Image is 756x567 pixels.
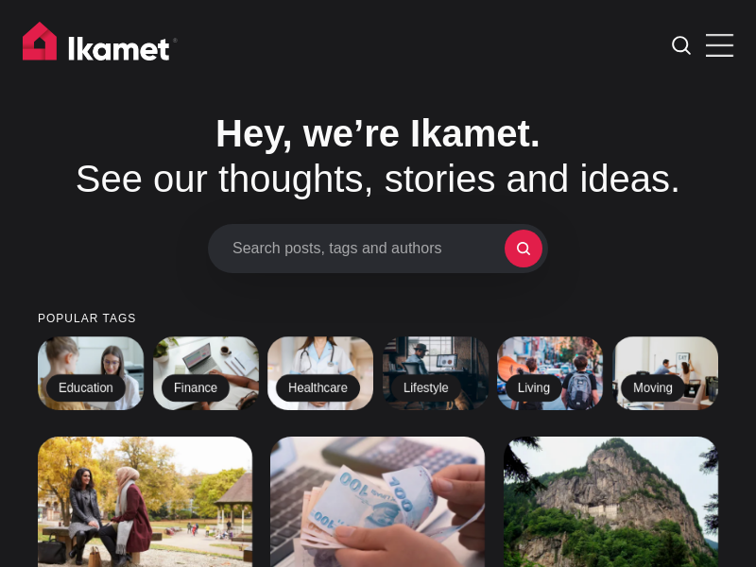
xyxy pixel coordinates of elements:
[38,336,144,410] a: Education
[612,336,718,410] a: Moving
[621,374,685,403] h2: Moving
[153,336,259,410] a: Finance
[391,374,461,403] h2: Lifestyle
[162,374,230,403] h2: Finance
[38,111,718,201] h1: See our thoughts, stories and ideas.
[23,22,178,69] img: Ikamet home
[38,313,718,325] small: Popular tags
[276,374,360,403] h2: Healthcare
[232,239,505,257] span: Search posts, tags and authors
[46,374,126,403] h2: Education
[215,112,541,154] span: Hey, we’re Ikamet.
[383,336,489,410] a: Lifestyle
[267,336,373,410] a: Healthcare
[497,336,603,410] a: Living
[506,374,562,403] h2: Living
